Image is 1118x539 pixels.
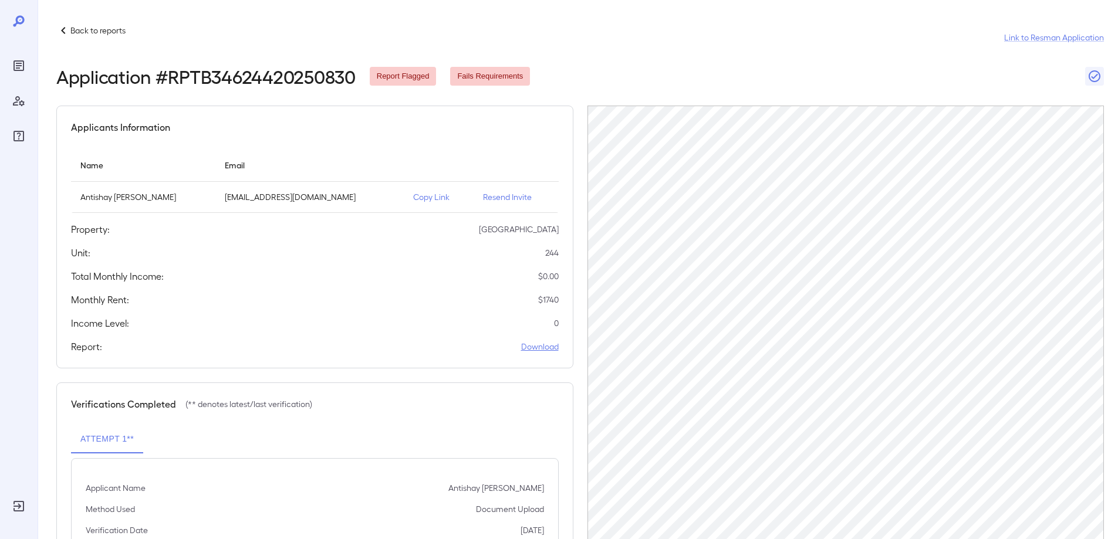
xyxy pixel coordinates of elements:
p: $ 1740 [538,294,559,306]
h5: Monthly Rent: [71,293,129,307]
p: Back to reports [70,25,126,36]
p: Applicant Name [86,482,146,494]
h5: Report: [71,340,102,354]
p: 0 [554,317,559,329]
p: Method Used [86,503,135,515]
p: Antishay [PERSON_NAME] [448,482,544,494]
p: [DATE] [521,524,544,536]
h5: Verifications Completed [71,397,176,411]
a: Download [521,341,559,352]
h5: Income Level: [71,316,129,330]
div: Log Out [9,497,28,516]
th: Name [71,148,215,182]
p: $ 0.00 [538,270,559,282]
a: Link to Resman Application [1004,32,1104,43]
button: Close Report [1085,67,1104,86]
table: simple table [71,148,559,213]
p: [GEOGRAPHIC_DATA] [479,223,559,235]
h5: Property: [71,222,110,236]
th: Email [215,148,404,182]
p: Copy Link [413,191,464,203]
p: (** denotes latest/last verification) [185,398,312,410]
p: Antishay [PERSON_NAME] [80,191,206,203]
h5: Unit: [71,246,90,260]
div: Reports [9,56,28,75]
h2: Application # RPTB34624420250830 [56,66,356,87]
h5: Total Monthly Income: [71,269,164,283]
span: Fails Requirements [450,71,530,82]
div: FAQ [9,127,28,145]
p: [EMAIL_ADDRESS][DOMAIN_NAME] [225,191,394,203]
p: 244 [545,247,559,259]
span: Report Flagged [370,71,437,82]
p: Resend Invite [483,191,549,203]
button: Attempt 1** [71,425,143,453]
p: Verification Date [86,524,148,536]
h5: Applicants Information [71,120,170,134]
p: Document Upload [476,503,544,515]
div: Manage Users [9,91,28,110]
